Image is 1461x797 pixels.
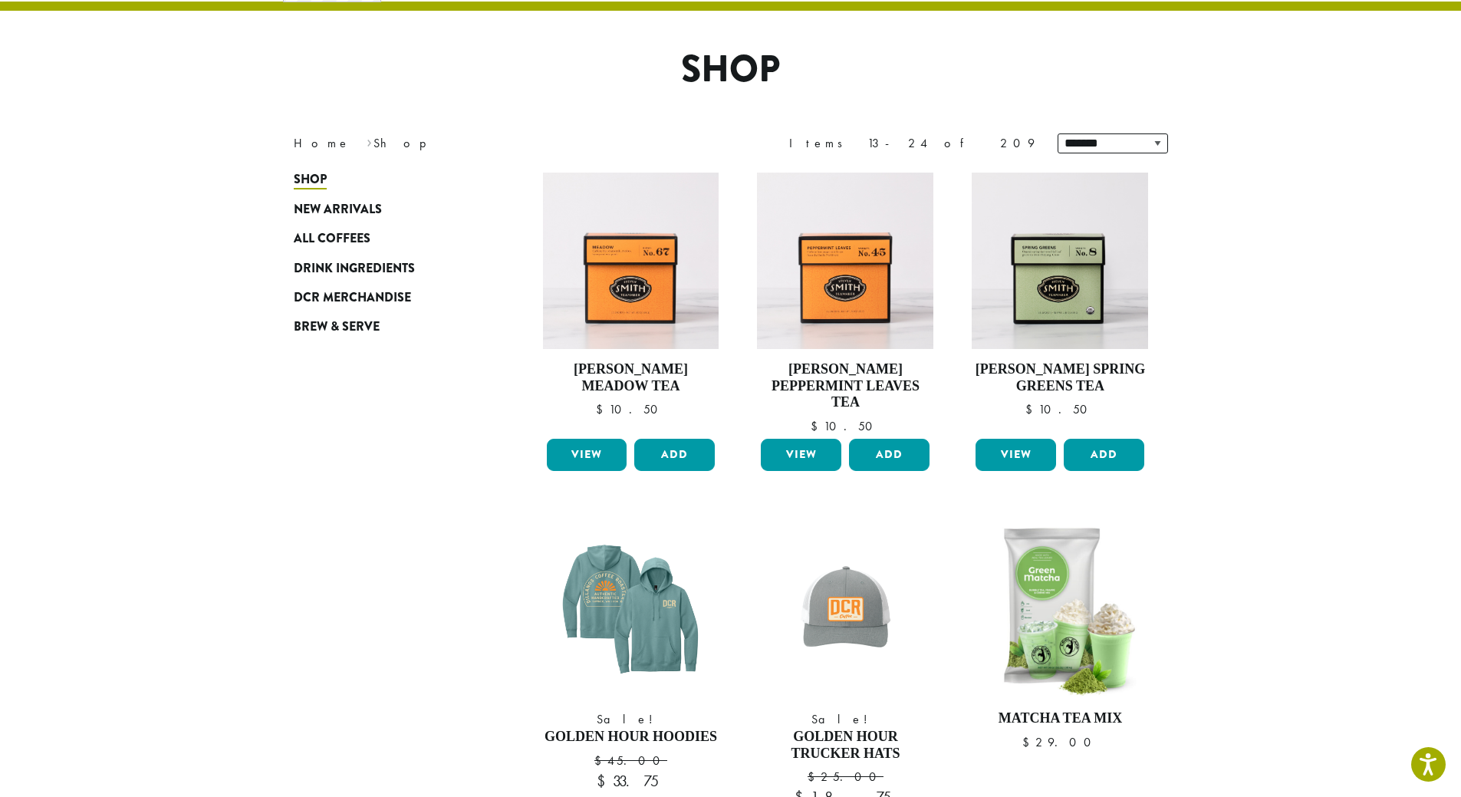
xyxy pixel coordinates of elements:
[594,753,607,769] span: $
[972,522,1148,698] img: Cool-Capp-Matcha-Tea-Mix-DP3525.png
[294,200,382,219] span: New Arrivals
[294,134,708,153] nav: Breadcrumb
[849,439,930,471] button: Add
[543,710,719,729] span: Sale!
[294,135,350,151] a: Home
[597,771,613,791] span: $
[761,439,841,471] a: View
[294,318,380,337] span: Brew & Serve
[543,173,719,433] a: [PERSON_NAME] Meadow Tea $10.50
[596,401,665,417] bdi: 10.50
[294,224,478,253] a: All Coffees
[757,361,933,411] h4: [PERSON_NAME] Peppermint Leaves Tea
[808,769,821,785] span: $
[972,361,1148,394] h4: [PERSON_NAME] Spring Greens Tea
[367,129,372,153] span: ›
[282,48,1180,92] h1: Shop
[294,259,415,278] span: Drink Ingredients
[972,173,1148,349] img: Spring-Greens-Signature-Green-Carton-2023.jpg
[542,173,719,349] img: Meadow-Signature-Herbal-Carton-2023.jpg
[543,361,719,394] h4: [PERSON_NAME] Meadow Tea
[757,522,933,698] img: DCR-SS-Golden-Hour-Trucker-Hat-Marigold-Patch-1200x1200-Web-e1744312436823.png
[972,173,1148,433] a: [PERSON_NAME] Spring Greens Tea $10.50
[543,729,719,746] h4: Golden Hour Hoodies
[757,173,933,433] a: [PERSON_NAME] Peppermint Leaves Tea $10.50
[808,769,884,785] bdi: 25.00
[294,253,478,282] a: Drink Ingredients
[294,288,411,308] span: DCR Merchandise
[597,771,664,791] bdi: 33.75
[757,729,933,762] h4: Golden Hour Trucker Hats
[1025,401,1094,417] bdi: 10.50
[294,170,327,189] span: Shop
[294,195,478,224] a: New Arrivals
[976,439,1056,471] a: View
[294,165,478,194] a: Shop
[547,439,627,471] a: View
[811,418,880,434] bdi: 10.50
[596,401,609,417] span: $
[294,283,478,312] a: DCR Merchandise
[1064,439,1144,471] button: Add
[294,312,478,341] a: Brew & Serve
[789,134,1035,153] div: Items 13-24 of 209
[757,710,933,729] span: Sale!
[757,173,933,349] img: Peppermint-Signature-Herbal-Carton-2023.jpg
[811,418,824,434] span: $
[972,710,1148,727] h4: Matcha Tea Mix
[1022,734,1098,750] bdi: 29.00
[1025,401,1038,417] span: $
[1022,734,1035,750] span: $
[594,753,667,769] bdi: 45.00
[634,439,715,471] button: Add
[542,522,719,698] img: DCR-SS-Golden-Hour-Hoodie-Eucalyptus-Blue-1200x1200-Web-e1744312709309.png
[294,229,370,249] span: All Coffees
